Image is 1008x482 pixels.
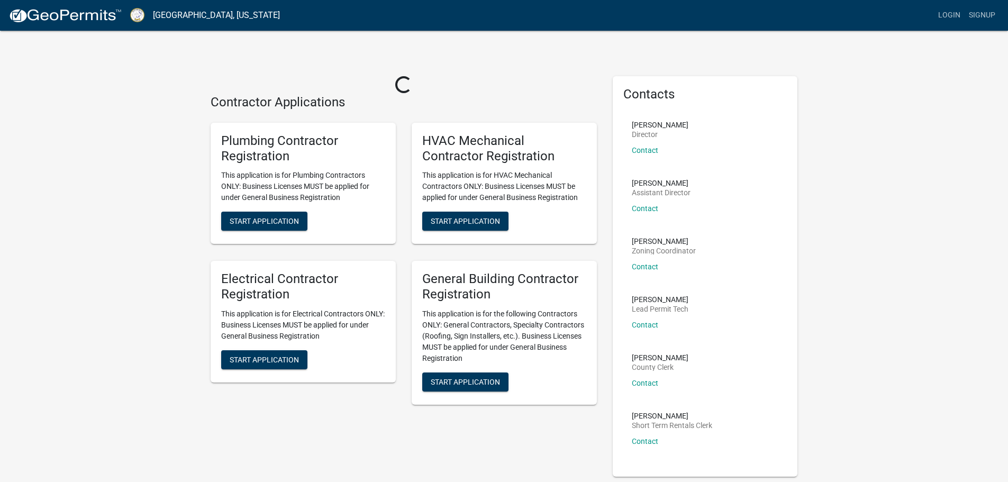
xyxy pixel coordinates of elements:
button: Start Application [422,212,508,231]
h4: Contractor Applications [211,95,597,110]
p: This application is for Electrical Contractors ONLY: Business Licenses MUST be applied for under ... [221,308,385,342]
button: Start Application [221,350,307,369]
p: County Clerk [632,363,688,371]
a: Contact [632,321,658,329]
p: Assistant Director [632,189,691,196]
a: [GEOGRAPHIC_DATA], [US_STATE] [153,6,280,24]
p: Zoning Coordinator [632,247,696,254]
h5: Plumbing Contractor Registration [221,133,385,164]
a: Signup [965,5,1000,25]
span: Start Application [230,217,299,225]
wm-workflow-list-section: Contractor Applications [211,95,597,413]
p: This application is for Plumbing Contractors ONLY: Business Licenses MUST be applied for under Ge... [221,170,385,203]
span: Start Application [431,377,500,386]
p: [PERSON_NAME] [632,238,696,245]
span: Start Application [431,217,500,225]
img: Putnam County, Georgia [130,8,144,22]
h5: General Building Contractor Registration [422,271,586,302]
a: Contact [632,379,658,387]
p: This application is for the following Contractors ONLY: General Contractors, Specialty Contractor... [422,308,586,364]
p: Short Term Rentals Clerk [632,422,712,429]
p: [PERSON_NAME] [632,121,688,129]
a: Contact [632,146,658,154]
h5: Electrical Contractor Registration [221,271,385,302]
a: Contact [632,204,658,213]
h5: HVAC Mechanical Contractor Registration [422,133,586,164]
p: [PERSON_NAME] [632,296,688,303]
p: [PERSON_NAME] [632,354,688,361]
p: Lead Permit Tech [632,305,688,313]
button: Start Application [422,372,508,392]
p: This application is for HVAC Mechanical Contractors ONLY: Business Licenses MUST be applied for u... [422,170,586,203]
a: Login [934,5,965,25]
a: Contact [632,262,658,271]
a: Contact [632,437,658,445]
p: [PERSON_NAME] [632,412,712,420]
span: Start Application [230,355,299,363]
p: Director [632,131,688,138]
button: Start Application [221,212,307,231]
h5: Contacts [623,87,787,102]
p: [PERSON_NAME] [632,179,691,187]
